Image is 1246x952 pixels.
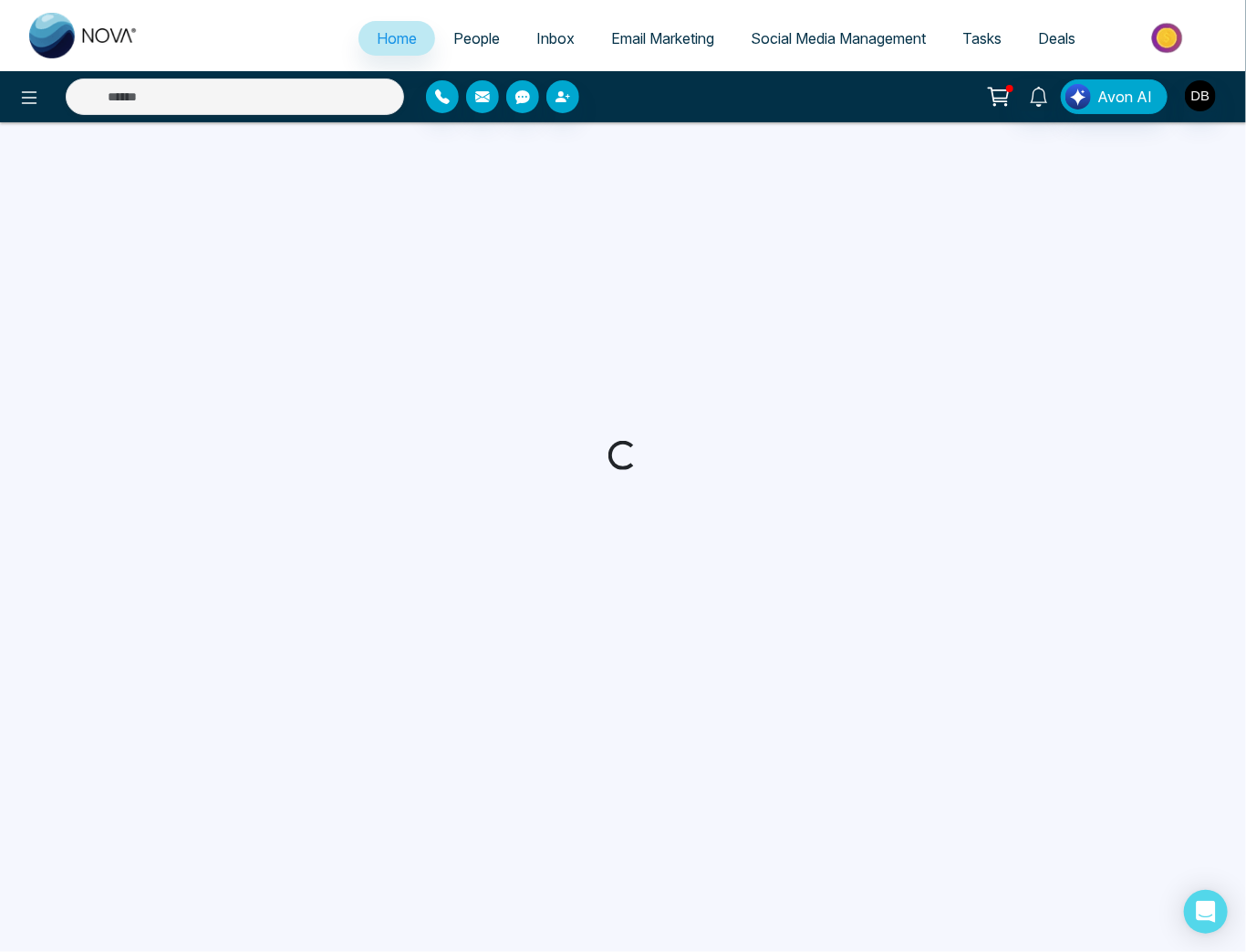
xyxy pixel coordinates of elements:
[593,21,732,56] a: Email Marketing
[732,21,944,56] a: Social Media Management
[358,21,435,56] a: Home
[1061,79,1168,114] button: Avon AI
[1020,21,1094,56] a: Deals
[751,29,926,47] span: Social Media Management
[29,13,139,58] img: Nova CRM Logo
[518,21,593,56] a: Inbox
[453,29,500,47] span: People
[1184,890,1228,934] div: Open Intercom Messenger
[377,29,417,47] span: Home
[944,21,1020,56] a: Tasks
[1097,86,1152,108] span: Avon AI
[1185,80,1216,111] img: User Avatar
[435,21,518,56] a: People
[1038,29,1075,47] span: Deals
[611,29,714,47] span: Email Marketing
[1065,84,1091,110] img: Lead Flow
[536,29,575,47] span: Inbox
[1103,17,1235,58] img: Market-place.gif
[962,29,1002,47] span: Tasks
